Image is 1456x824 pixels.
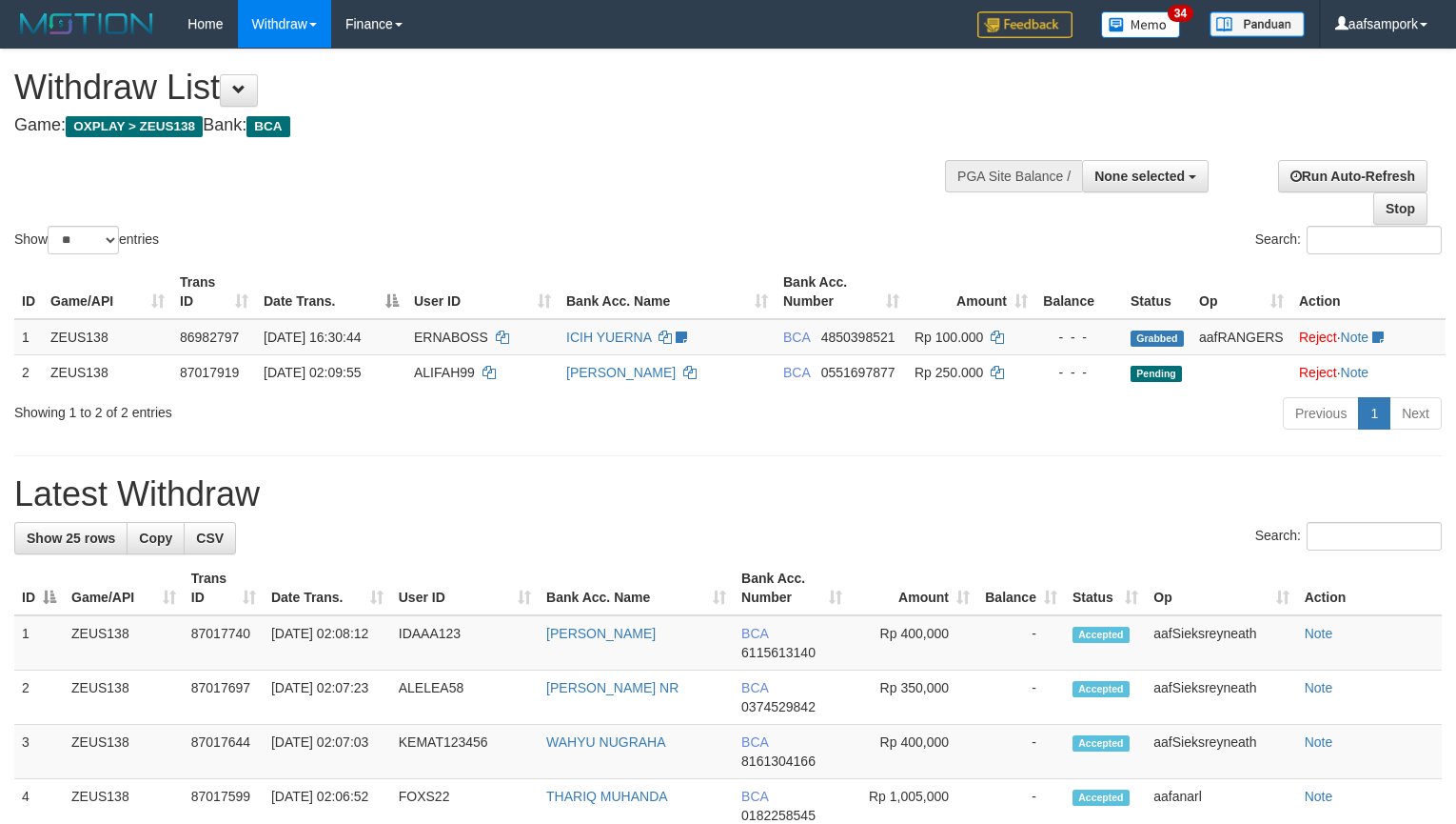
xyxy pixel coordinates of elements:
[1297,561,1442,615] th: Action
[14,354,43,390] td: 2
[264,365,361,380] span: [DATE] 02:09:55
[1101,11,1181,38] img: Button%20Memo.svg
[1305,680,1333,695] a: Note
[64,615,184,671] td: ZEUS138
[391,561,539,615] th: User ID: activate to sort column ascending
[1305,789,1333,804] a: Note
[14,69,952,107] h1: Withdraw List
[566,330,651,345] a: ICIH YUERNA
[196,531,224,546] span: CSV
[734,561,850,615] th: Bank Acc. Number: activate to sort column ascending
[783,365,810,380] span: BCA
[14,522,128,554] a: Show 25 rows
[1341,330,1369,345] a: Note
[1291,354,1446,390] td: ·
[907,265,1035,319] th: Amount: activate to sort column ascending
[264,330,361,345] span: [DATE] 16:30:44
[539,561,734,615] th: Bank Acc. Name: activate to sort column ascending
[977,561,1065,615] th: Balance: activate to sort column ascending
[406,265,559,319] th: User ID: activate to sort column ascending
[945,160,1082,192] div: PGA Site Balance /
[977,11,1072,38] img: Feedback.jpg
[1307,522,1442,551] input: Search:
[184,671,264,725] td: 87017697
[850,561,977,615] th: Amount: activate to sort column ascending
[180,365,239,380] span: 87017919
[741,645,816,660] span: Copy 6115613140 to clipboard
[64,561,184,615] th: Game/API: activate to sort column ascending
[546,626,656,641] a: [PERSON_NAME]
[977,615,1065,671] td: -
[1123,265,1191,319] th: Status
[391,725,539,779] td: KEMAT123456
[180,330,239,345] span: 86982797
[48,226,119,254] select: Showentries
[1094,169,1185,184] span: None selected
[14,116,952,135] h4: Game: Bank:
[14,226,159,254] label: Show entries
[741,789,768,804] span: BCA
[977,725,1065,779] td: -
[1131,366,1182,382] span: Pending
[821,330,895,345] span: Copy 4850398521 to clipboard
[66,116,203,137] span: OXPLAY > ZEUS138
[1146,615,1296,671] td: aafSieksreyneath
[1358,397,1390,430] a: 1
[1072,790,1130,806] span: Accepted
[977,671,1065,725] td: -
[1035,265,1123,319] th: Balance
[1065,561,1146,615] th: Status: activate to sort column ascending
[1283,397,1359,430] a: Previous
[1389,397,1442,430] a: Next
[184,615,264,671] td: 87017740
[172,265,256,319] th: Trans ID: activate to sort column ascending
[14,475,1442,513] h1: Latest Withdraw
[184,522,236,554] a: CSV
[741,808,816,823] span: Copy 0182258545 to clipboard
[184,725,264,779] td: 87017644
[14,561,64,615] th: ID: activate to sort column descending
[139,531,172,546] span: Copy
[783,330,810,345] span: BCA
[741,680,768,695] span: BCA
[915,330,983,345] span: Rp 100.000
[256,265,406,319] th: Date Trans.: activate to sort column descending
[1072,735,1130,752] span: Accepted
[850,671,977,725] td: Rp 350,000
[1082,160,1209,192] button: None selected
[1131,331,1184,347] span: Grabbed
[64,671,184,725] td: ZEUS138
[1307,226,1442,254] input: Search:
[741,754,816,769] span: Copy 8161304166 to clipboard
[1072,627,1130,643] span: Accepted
[1291,319,1446,355] td: ·
[264,725,391,779] td: [DATE] 02:07:03
[414,330,488,345] span: ERNABOSS
[559,265,776,319] th: Bank Acc. Name: activate to sort column ascending
[1072,681,1130,697] span: Accepted
[1191,265,1291,319] th: Op: activate to sort column ascending
[1146,671,1296,725] td: aafSieksreyneath
[43,354,172,390] td: ZEUS138
[391,671,539,725] td: ALELEA58
[184,561,264,615] th: Trans ID: activate to sort column ascending
[741,626,768,641] span: BCA
[741,699,816,714] span: Copy 0374529842 to clipboard
[1210,11,1305,37] img: panduan.png
[27,531,115,546] span: Show 25 rows
[14,615,64,671] td: 1
[776,265,907,319] th: Bank Acc. Number: activate to sort column ascending
[1146,725,1296,779] td: aafSieksreyneath
[1255,226,1442,254] label: Search:
[546,734,666,750] a: WAHYU NUGRAHA
[14,725,64,779] td: 3
[1146,561,1296,615] th: Op: activate to sort column ascending
[1043,328,1115,347] div: - - -
[414,365,475,380] span: ALIFAH99
[14,265,43,319] th: ID
[1043,363,1115,382] div: - - -
[850,615,977,671] td: Rp 400,000
[14,10,159,38] img: MOTION_logo.png
[1168,5,1193,22] span: 34
[1255,522,1442,551] label: Search:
